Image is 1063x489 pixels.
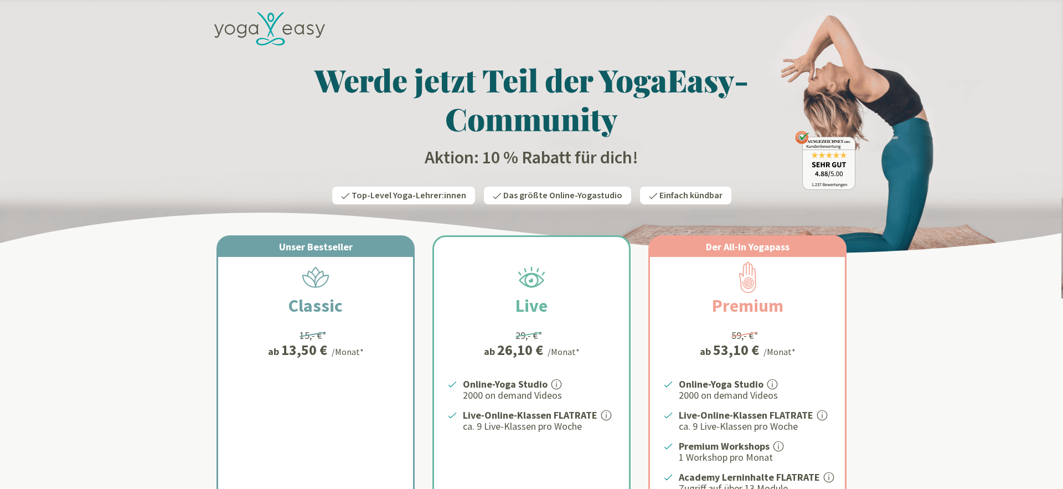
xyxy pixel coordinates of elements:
[332,345,364,358] div: /Monat*
[463,420,616,433] p: ca. 9 Live-Klassen pro Woche
[795,131,855,190] img: ausgezeichnet_badge.png
[262,292,369,319] h2: Classic
[463,378,548,390] strong: Online-Yoga Studio
[352,189,466,202] span: Top-Level Yoga-Lehrer:innen
[281,343,327,357] div: 13,50 €
[515,328,543,343] div: 29,- €*
[659,189,723,202] span: Einfach kündbar
[489,292,574,319] h2: Live
[679,389,832,402] p: 2000 on demand Videos
[685,292,810,319] h2: Premium
[679,420,832,433] p: ca. 9 Live-Klassen pro Woche
[763,345,796,358] div: /Monat*
[208,147,855,169] h2: Aktion: 10 % Rabatt für dich!
[679,440,770,452] strong: Premium Workshops
[706,240,789,253] span: Der All-In Yogapass
[679,451,832,464] p: 1 Workshop pro Monat
[300,328,327,343] div: 15,- €*
[208,60,855,138] h1: Werde jetzt Teil der YogaEasy-Community
[679,471,820,483] strong: Academy Lerninhalte FLATRATE
[548,345,580,358] div: /Monat*
[463,409,597,421] strong: Live-Online-Klassen FLATRATE
[700,344,713,359] span: ab
[497,343,543,357] div: 26,10 €
[503,189,622,202] span: Das größte Online-Yogastudio
[713,343,759,357] div: 53,10 €
[484,344,497,359] span: ab
[679,378,763,390] strong: Online-Yoga Studio
[279,240,353,253] span: Unser Bestseller
[463,389,616,402] p: 2000 on demand Videos
[731,328,758,343] div: 59,- €*
[268,344,281,359] span: ab
[679,409,813,421] strong: Live-Online-Klassen FLATRATE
